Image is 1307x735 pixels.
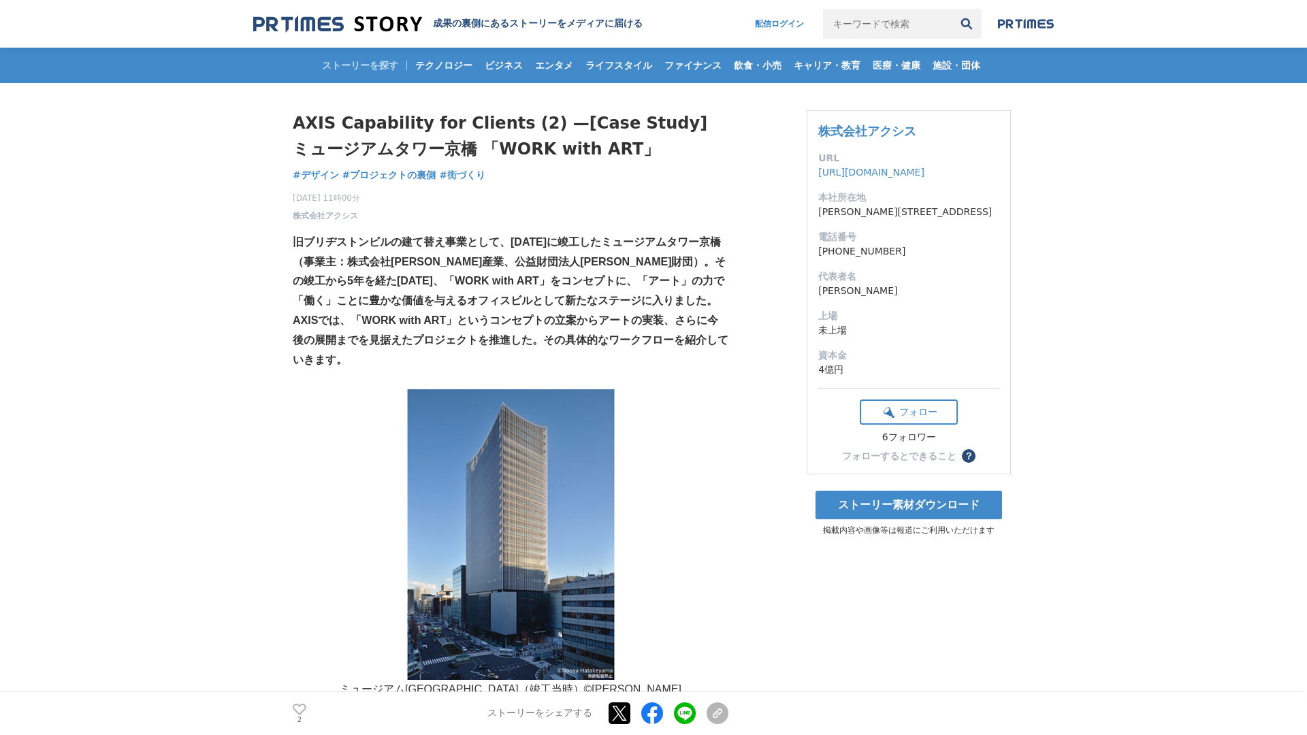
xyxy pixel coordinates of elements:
button: 検索 [952,9,982,39]
img: prtimes [998,18,1054,29]
a: ライフスタイル [580,48,658,83]
dt: 電話番号 [818,230,999,244]
a: ビジネス [479,48,528,83]
span: ビジネス [479,59,528,71]
a: 飲食・小売 [728,48,787,83]
dd: [PERSON_NAME] [818,284,999,298]
h2: 成果の裏側にあるストーリーをメディアに届ける [433,18,643,30]
span: ファイナンス [659,59,727,71]
strong: AXISでは、「WORK with ART」というコンセプトの立案からアートの実装、さらに今後の展開までを見据えたプロジェクトを推進した。その具体的なワークフローを紹介していきます。 [293,314,728,365]
p: 2 [293,717,306,723]
a: エンタメ [530,48,579,83]
dt: URL [818,151,999,165]
span: #デザイン [293,169,339,181]
span: #街づくり [439,169,485,181]
a: ファイナンス [659,48,727,83]
button: ？ [962,449,975,463]
dd: [PHONE_NUMBER] [818,244,999,259]
a: #デザイン [293,168,339,182]
p: ストーリーをシェアする [487,708,592,720]
h1: AXIS Capability for Clients (2) —[Case Study] ミュージアムタワー京橋 「WORK with ART」 [293,110,728,163]
p: 掲載内容や画像等は報道にご利用いただけます [807,525,1011,536]
a: 株式会社アクシス [293,210,358,222]
dt: 資本金 [818,348,999,363]
a: 施設・団体 [927,48,986,83]
a: #プロジェクトの裏側 [342,168,436,182]
dd: [PERSON_NAME][STREET_ADDRESS] [818,205,999,219]
div: フォローするとできること [842,451,956,461]
a: [URL][DOMAIN_NAME] [818,167,924,178]
p: ミュージアム[GEOGRAPHIC_DATA]（竣工当時）©︎[PERSON_NAME] [293,680,728,700]
div: 6フォロワー [860,431,958,444]
span: [DATE] 11時00分 [293,192,360,204]
img: thumbnail_f7baa5e0-9507-11f0-a3ac-3f37f5cef996.jpg [293,389,728,680]
a: 成果の裏側にあるストーリーをメディアに届ける 成果の裏側にあるストーリーをメディアに届ける [253,15,643,33]
a: ストーリー素材ダウンロード [816,491,1002,519]
a: 配信ログイン [741,9,818,39]
a: 医療・健康 [867,48,926,83]
span: エンタメ [530,59,579,71]
a: 株式会社アクシス [818,124,916,138]
a: テクノロジー [410,48,478,83]
span: #プロジェクトの裏側 [342,169,436,181]
span: 医療・健康 [867,59,926,71]
span: 施設・団体 [927,59,986,71]
span: ライフスタイル [580,59,658,71]
img: 成果の裏側にあるストーリーをメディアに届ける [253,15,422,33]
span: ？ [964,451,973,461]
dt: 上場 [818,309,999,323]
dd: 未上場 [818,323,999,338]
a: #街づくり [439,168,485,182]
strong: 旧ブリヂストンビルの建て替え事業として、[DATE]に竣工したミュージアムタワー京橋（事業主：株式会社[PERSON_NAME]産業、公益財団法人[PERSON_NAME]財団）。その竣工から5... [293,236,726,306]
input: キーワードで検索 [823,9,952,39]
span: 飲食・小売 [728,59,787,71]
dt: 代表者名 [818,269,999,284]
span: テクノロジー [410,59,478,71]
dd: 4億円 [818,363,999,377]
span: キャリア・教育 [788,59,866,71]
a: キャリア・教育 [788,48,866,83]
button: フォロー [860,399,958,425]
dt: 本社所在地 [818,191,999,205]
